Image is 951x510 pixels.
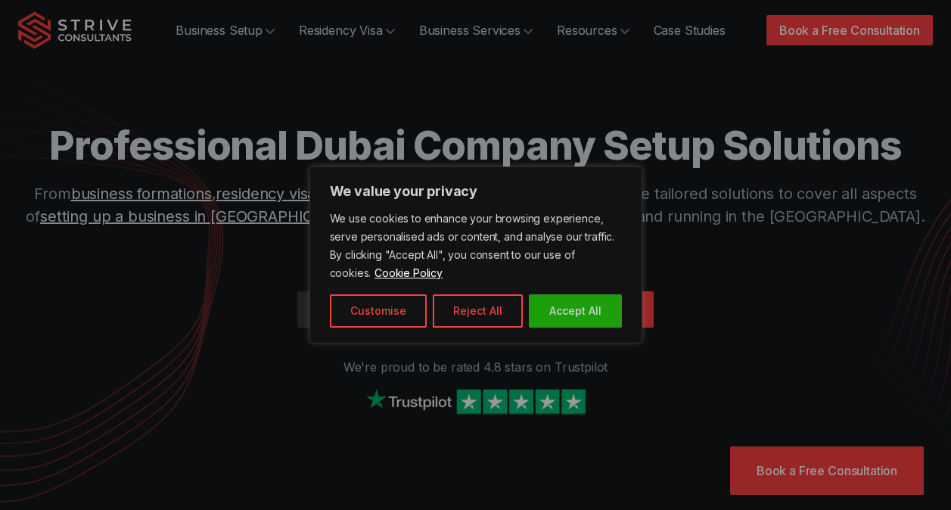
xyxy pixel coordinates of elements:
button: Customise [330,294,427,328]
button: Accept All [529,294,622,328]
p: We value your privacy [330,182,622,201]
button: Reject All [433,294,523,328]
a: Cookie Policy [374,266,443,280]
p: We use cookies to enhance your browsing experience, serve personalised ads or content, and analys... [330,210,622,282]
div: We value your privacy [309,166,642,344]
